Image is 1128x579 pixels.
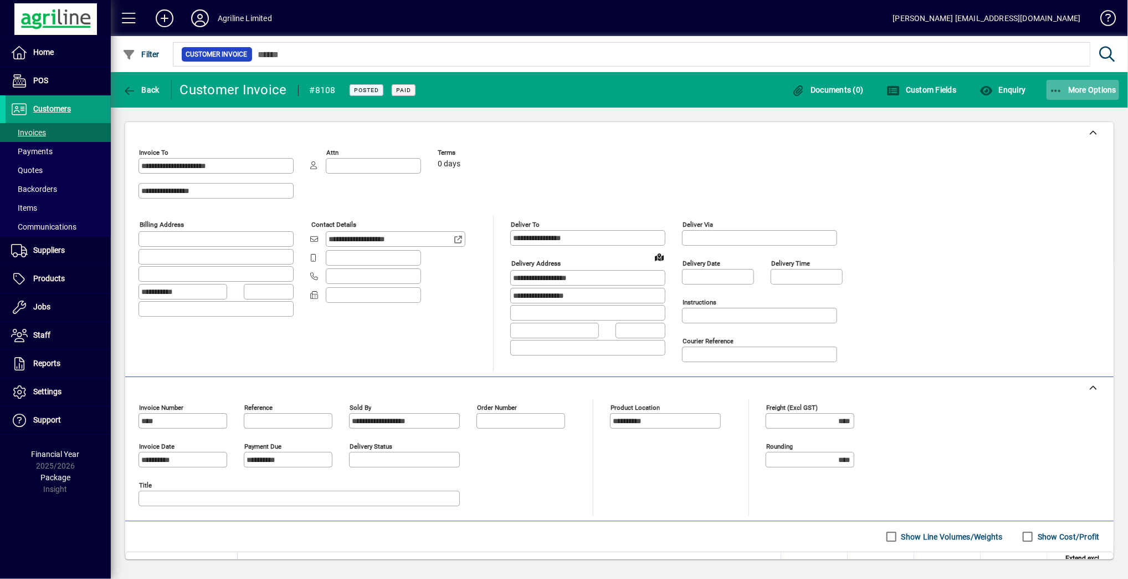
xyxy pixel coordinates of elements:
mat-label: Invoice number [139,404,183,412]
span: Quotes [11,166,43,175]
mat-label: Product location [611,404,660,412]
mat-label: Freight (excl GST) [766,404,818,412]
mat-label: Deliver via [683,221,713,228]
span: Documents (0) [792,85,864,94]
span: 0 days [438,160,460,169]
span: Payments [11,147,53,156]
span: Extend excl GST ($) [1054,552,1099,577]
div: Customer Invoice [180,81,287,99]
span: Financial Year [32,450,80,459]
span: Jobs [33,302,50,311]
mat-label: Payment due [244,443,281,450]
div: #8108 [310,82,336,99]
span: POS [33,76,48,85]
button: More Options [1047,80,1120,100]
a: Communications [6,217,111,236]
span: Terms [438,149,504,156]
span: Rate excl GST ($) [857,558,907,571]
span: Posted [354,87,379,94]
span: GST ($) [1018,558,1040,571]
button: Back [120,80,162,100]
a: Staff [6,322,111,349]
a: Reports [6,350,111,378]
mat-label: Delivery time [771,260,810,267]
button: Documents (0) [789,80,866,100]
span: Supply [820,558,840,571]
mat-label: Delivery status [350,443,392,450]
mat-label: Rounding [766,443,793,450]
span: Items [11,204,37,212]
label: Show Cost/Profit [1035,531,1100,542]
a: Payments [6,142,111,161]
span: Home [33,48,54,57]
mat-label: Order number [477,404,517,412]
mat-label: Courier Reference [683,337,734,345]
span: Custom Fields [887,85,957,94]
button: Custom Fields [884,80,960,100]
a: POS [6,67,111,95]
a: Settings [6,378,111,406]
div: [PERSON_NAME] [EMAIL_ADDRESS][DOMAIN_NAME] [893,9,1081,27]
a: View on map [650,248,668,266]
mat-label: Instructions [683,298,716,306]
span: Customers [33,104,71,113]
a: Products [6,265,111,293]
mat-label: Title [139,481,152,489]
a: Items [6,199,111,217]
span: Discount (%) [936,558,973,571]
span: Customer Invoice [186,49,248,60]
a: Invoices [6,123,111,142]
span: Communications [11,222,76,231]
mat-label: Reference [244,404,273,412]
span: Backorders [11,185,57,194]
span: Description [244,558,278,571]
span: Invoices [11,128,46,137]
mat-label: Deliver To [511,221,540,228]
mat-label: Sold by [350,404,371,412]
button: Profile [182,8,218,28]
mat-label: Invoice To [139,149,168,156]
a: Suppliers [6,237,111,265]
a: Support [6,407,111,434]
span: Support [33,415,61,424]
div: Agriline Limited [218,9,272,27]
a: Knowledge Base [1092,2,1114,38]
span: Paid [396,87,411,94]
mat-label: Invoice date [139,443,175,450]
app-page-header-button: Back [111,80,172,100]
span: Filter [122,50,160,59]
button: Add [147,8,182,28]
a: Jobs [6,293,111,321]
mat-label: Delivery date [683,260,720,267]
a: Backorders [6,180,111,199]
span: Enquiry [980,85,1026,94]
button: Filter [120,44,162,64]
span: More Options [1049,85,1117,94]
span: Reports [33,359,60,368]
mat-label: Attn [326,149,339,156]
a: Quotes [6,161,111,180]
button: Enquiry [977,80,1028,100]
span: Staff [33,331,50,339]
a: Home [6,39,111,67]
span: Products [33,274,65,283]
span: Suppliers [33,246,65,255]
label: Show Line Volumes/Weights [899,531,1003,542]
span: Back [122,85,160,94]
span: Settings [33,387,61,396]
span: Package [40,473,70,482]
span: Item [140,558,153,571]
